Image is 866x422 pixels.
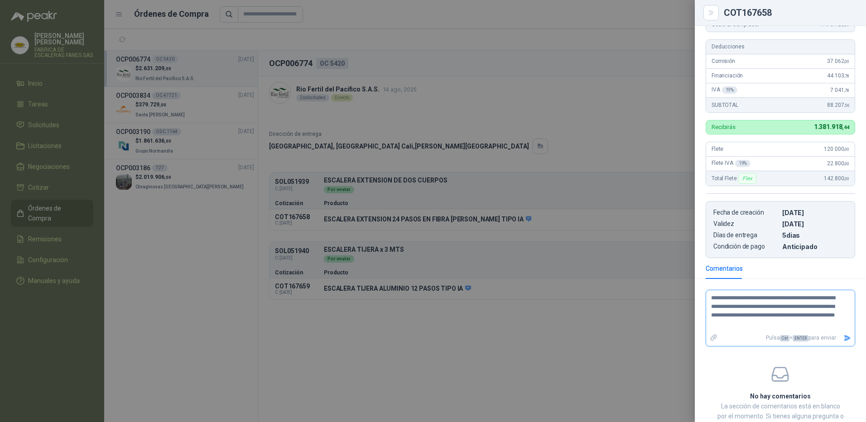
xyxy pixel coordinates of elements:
[842,125,849,130] span: ,44
[827,72,849,79] span: 44.103
[712,102,738,108] span: SUBTOTAL
[712,173,758,184] span: Total Flete
[712,86,737,94] span: IVA
[706,264,743,273] div: Comentarios
[814,123,849,130] span: 1.381.918
[830,87,849,93] span: 7.041
[713,243,779,250] p: Condición de pago
[844,147,849,152] span: ,00
[782,220,847,228] p: [DATE]
[844,22,849,27] span: ,00
[735,160,751,167] div: 19 %
[712,124,736,130] p: Recibirás
[844,88,849,93] span: ,78
[844,73,849,78] span: ,78
[824,175,849,182] span: 142.800
[782,243,847,250] p: Anticipado
[827,160,849,167] span: 22.800
[827,102,849,108] span: 88.207
[712,58,735,64] span: Comisión
[782,209,847,216] p: [DATE]
[722,86,738,94] div: 19 %
[722,330,840,346] p: Pulsa + para enviar
[713,209,779,216] p: Fecha de creación
[827,58,849,64] span: 37.062
[712,146,723,152] span: Flete
[713,220,779,228] p: Validez
[844,176,849,181] span: ,00
[712,72,743,79] span: Financiación
[782,231,847,239] p: 5 dias
[738,173,756,184] div: Flex
[712,43,744,50] span: Deducciones
[824,146,849,152] span: 120.000
[844,103,849,108] span: ,56
[780,335,789,341] span: Ctrl
[840,330,855,346] button: Enviar
[713,231,779,239] p: Días de entrega
[724,8,855,17] div: COT167658
[712,160,751,167] span: Flete IVA
[793,335,808,341] span: ENTER
[844,161,849,166] span: ,00
[844,59,849,64] span: ,00
[706,7,717,18] button: Close
[717,391,844,401] h2: No hay comentarios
